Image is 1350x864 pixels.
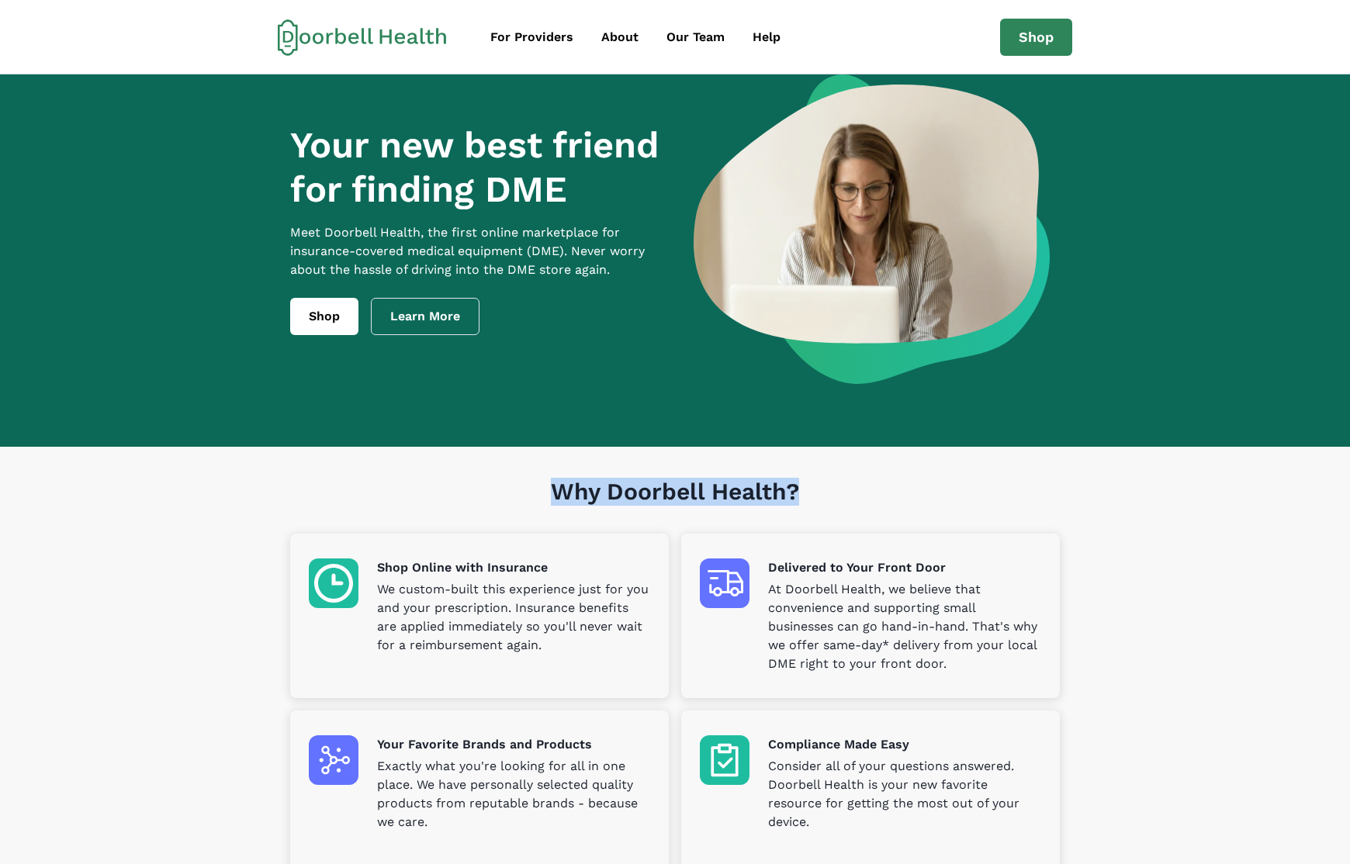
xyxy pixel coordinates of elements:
img: Your Favorite Brands and Products icon [309,735,358,785]
a: Learn More [371,298,479,335]
a: Our Team [654,22,737,53]
div: Help [753,28,781,47]
img: Delivered to Your Front Door icon [700,558,749,608]
div: Our Team [666,28,725,47]
a: Help [740,22,793,53]
p: At Doorbell Health, we believe that convenience and supporting small businesses can go hand-in-ha... [768,580,1041,673]
h1: Your new best friend for finding DME [290,123,667,211]
a: Shop [290,298,358,335]
div: For Providers [490,28,573,47]
p: Meet Doorbell Health, the first online marketplace for insurance-covered medical equipment (DME).... [290,223,667,279]
img: Compliance Made Easy icon [700,735,749,785]
p: Your Favorite Brands and Products [377,735,650,754]
a: About [589,22,651,53]
div: About [601,28,639,47]
a: Shop [1000,19,1072,56]
h1: Why Doorbell Health? [290,478,1060,534]
p: We custom-built this experience just for you and your prescription. Insurance benefits are applie... [377,580,650,655]
img: Shop Online with Insurance icon [309,558,358,608]
p: Compliance Made Easy [768,735,1041,754]
img: a woman looking at a computer [694,74,1050,384]
p: Exactly what you're looking for all in one place. We have personally selected quality products fr... [377,757,650,831]
p: Consider all of your questions answered. Doorbell Health is your new favorite resource for gettin... [768,757,1041,831]
a: For Providers [478,22,586,53]
p: Shop Online with Insurance [377,558,650,577]
p: Delivered to Your Front Door [768,558,1041,577]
